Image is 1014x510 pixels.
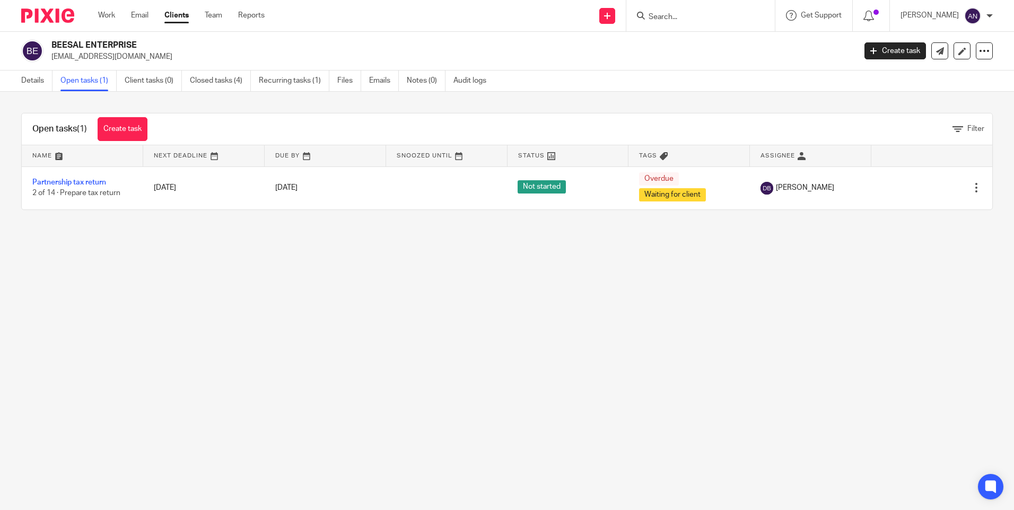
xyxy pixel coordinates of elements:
[864,42,926,59] a: Create task
[639,188,706,201] span: Waiting for client
[98,10,115,21] a: Work
[648,13,743,22] input: Search
[259,71,329,91] a: Recurring tasks (1)
[967,125,984,133] span: Filter
[801,12,842,19] span: Get Support
[51,40,689,51] h2: BEESAL ENTERPRISE
[32,179,106,186] a: Partnership tax return
[639,153,657,159] span: Tags
[164,10,189,21] a: Clients
[32,190,120,197] span: 2 of 14 · Prepare tax return
[21,71,53,91] a: Details
[60,71,117,91] a: Open tasks (1)
[760,182,773,195] img: svg%3E
[901,10,959,21] p: [PERSON_NAME]
[337,71,361,91] a: Files
[518,180,566,194] span: Not started
[453,71,494,91] a: Audit logs
[407,71,445,91] a: Notes (0)
[369,71,399,91] a: Emails
[776,182,834,193] span: [PERSON_NAME]
[275,184,298,191] span: [DATE]
[21,8,74,23] img: Pixie
[51,51,849,62] p: [EMAIL_ADDRESS][DOMAIN_NAME]
[98,117,147,141] a: Create task
[964,7,981,24] img: svg%3E
[125,71,182,91] a: Client tasks (0)
[518,153,545,159] span: Status
[131,10,148,21] a: Email
[21,40,43,62] img: svg%3E
[397,153,452,159] span: Snoozed Until
[238,10,265,21] a: Reports
[143,166,265,209] td: [DATE]
[190,71,251,91] a: Closed tasks (4)
[639,172,679,186] span: Overdue
[77,125,87,133] span: (1)
[32,124,87,135] h1: Open tasks
[205,10,222,21] a: Team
